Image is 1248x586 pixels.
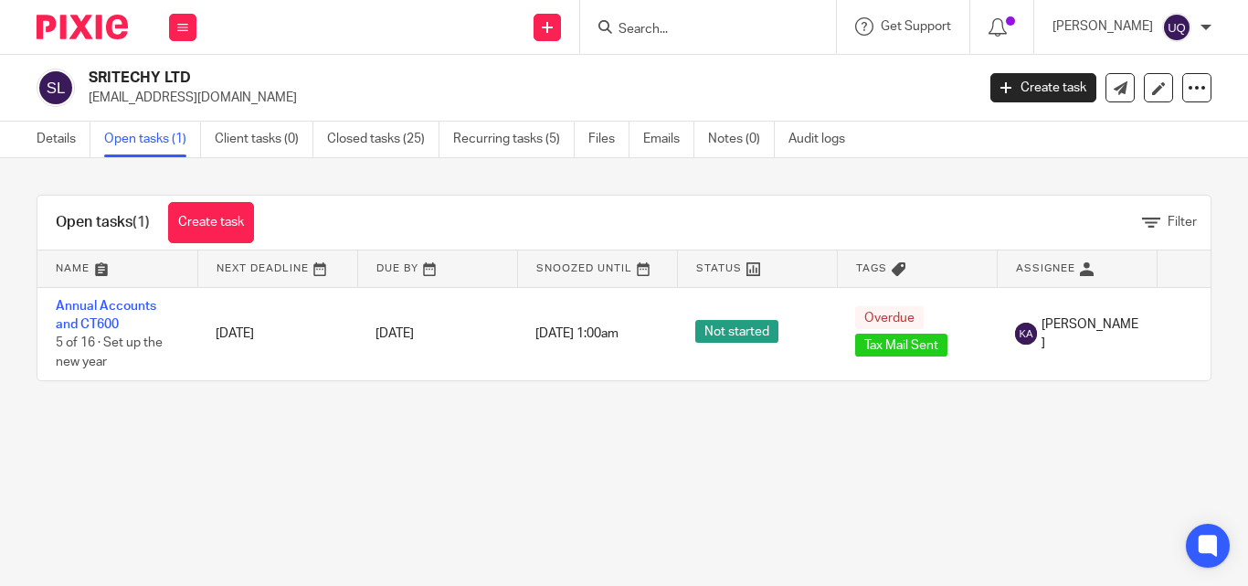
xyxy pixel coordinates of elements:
img: svg%3E [37,69,75,107]
a: Open tasks (1) [104,122,201,157]
a: Create task [990,73,1096,102]
a: Emails [643,122,694,157]
h2: SRITECHY LTD [89,69,788,88]
input: Search [617,22,781,38]
p: [PERSON_NAME] [1052,17,1153,36]
img: svg%3E [1015,323,1037,345]
a: Notes (0) [708,122,775,157]
a: Details [37,122,90,157]
a: Audit logs [788,122,859,157]
span: Tax Mail Sent [855,334,947,357]
a: Files [588,122,629,157]
span: [PERSON_NAME] [1042,315,1138,353]
span: Tags [856,263,887,273]
img: svg%3E [1162,13,1191,42]
a: Client tasks (0) [215,122,313,157]
span: Get Support [881,20,951,33]
span: Overdue [855,306,924,329]
td: [DATE] [197,287,357,380]
a: Recurring tasks (5) [453,122,575,157]
span: Status [696,263,742,273]
p: [EMAIL_ADDRESS][DOMAIN_NAME] [89,89,963,107]
a: Create task [168,202,254,243]
img: Pixie [37,15,128,39]
h1: Open tasks [56,213,150,232]
a: Annual Accounts and CT600 [56,300,156,331]
span: [DATE] 1:00am [535,327,619,340]
span: [DATE] [375,327,414,340]
span: 5 of 16 · Set up the new year [56,336,163,368]
span: Snoozed Until [536,263,632,273]
span: (1) [132,215,150,229]
span: Filter [1168,216,1197,229]
span: Not started [695,320,778,343]
a: Closed tasks (25) [327,122,439,157]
